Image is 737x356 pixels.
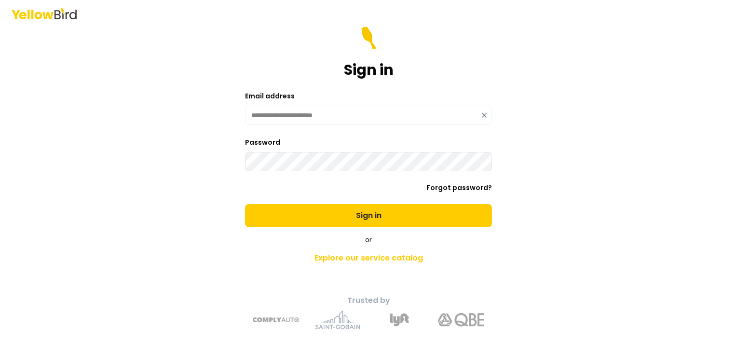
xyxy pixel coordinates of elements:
span: or [365,235,372,245]
button: Sign in [245,204,492,227]
p: Trusted by [199,295,538,306]
label: Email address [245,91,295,101]
label: Password [245,137,280,147]
a: Forgot password? [426,183,492,192]
a: Explore our service catalog [199,248,538,268]
h1: Sign in [344,61,394,79]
